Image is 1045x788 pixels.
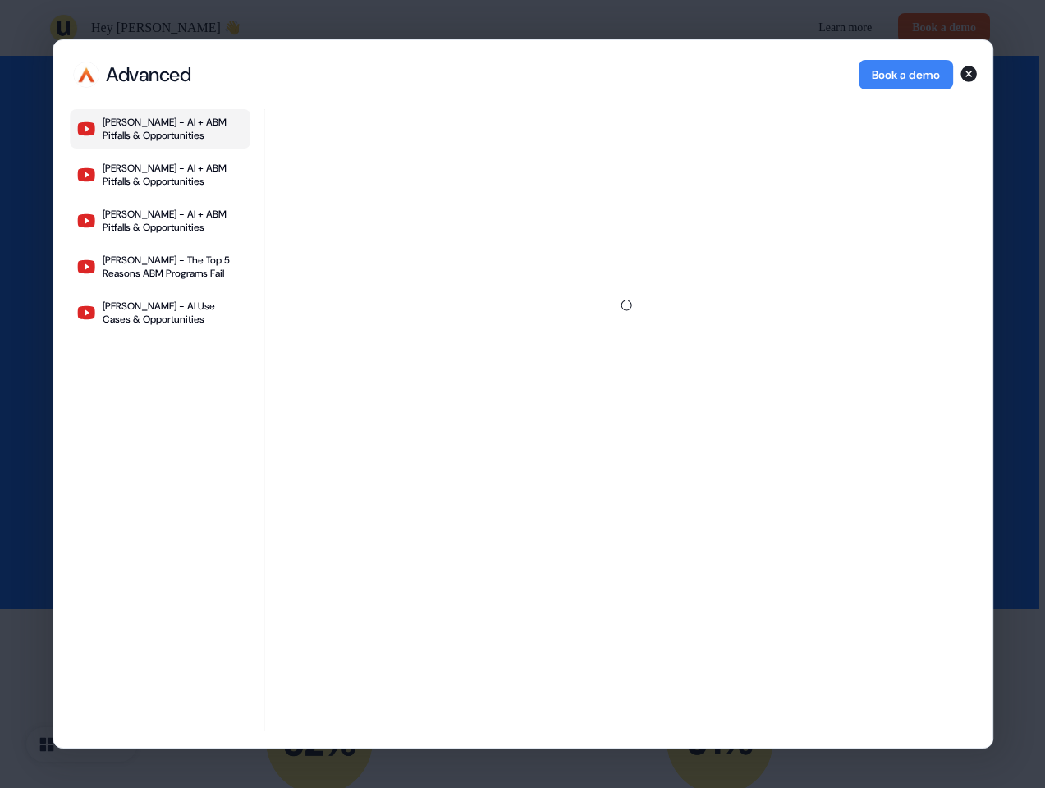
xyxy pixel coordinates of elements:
[103,208,244,234] div: [PERSON_NAME] - AI + ABM Pitfalls & Opportunities
[106,62,190,87] div: Advanced
[103,116,244,142] div: [PERSON_NAME] - AI + ABM Pitfalls & Opportunities
[70,201,250,241] button: [PERSON_NAME] - AI + ABM Pitfalls & Opportunities
[103,254,244,280] div: [PERSON_NAME] - The Top 5 Reasons ABM Programs Fail
[103,300,244,326] div: [PERSON_NAME] - AI Use Cases & Opportunities
[858,60,952,89] button: Book a demo
[103,162,244,188] div: [PERSON_NAME] - AI + ABM Pitfalls & Opportunities
[70,293,250,332] button: [PERSON_NAME] - AI Use Cases & Opportunities
[70,109,250,149] button: [PERSON_NAME] - AI + ABM Pitfalls & Opportunities
[70,247,250,286] button: [PERSON_NAME] - The Top 5 Reasons ABM Programs Fail
[70,155,250,195] button: [PERSON_NAME] - AI + ABM Pitfalls & Opportunities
